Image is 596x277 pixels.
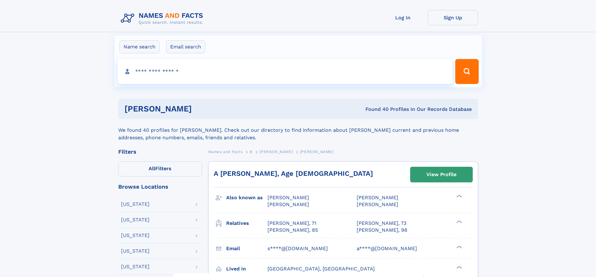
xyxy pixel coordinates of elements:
[250,150,252,154] span: B
[267,266,375,272] span: [GEOGRAPHIC_DATA], [GEOGRAPHIC_DATA]
[226,218,267,229] h3: Relatives
[259,148,293,156] a: [PERSON_NAME]
[378,10,428,25] a: Log In
[118,10,208,27] img: Logo Names and Facts
[121,202,150,207] div: [US_STATE]
[118,59,453,84] input: search input
[121,217,150,222] div: [US_STATE]
[118,184,202,190] div: Browse Locations
[455,220,462,224] div: ❯
[267,227,318,234] a: [PERSON_NAME], 85
[455,245,462,249] div: ❯
[357,201,398,207] span: [PERSON_NAME]
[208,148,243,156] a: Names and Facts
[149,166,155,171] span: All
[125,105,279,113] h1: [PERSON_NAME]
[121,233,150,238] div: [US_STATE]
[121,264,150,269] div: [US_STATE]
[259,150,293,154] span: [PERSON_NAME]
[267,195,309,200] span: [PERSON_NAME]
[357,220,406,227] a: [PERSON_NAME], 73
[267,201,309,207] span: [PERSON_NAME]
[357,195,398,200] span: [PERSON_NAME]
[300,150,334,154] span: [PERSON_NAME]
[455,265,462,269] div: ❯
[121,249,150,254] div: [US_STATE]
[120,40,160,53] label: Name search
[226,264,267,274] h3: Lived in
[428,10,478,25] a: Sign Up
[214,170,373,177] a: A [PERSON_NAME], Age [DEMOGRAPHIC_DATA]
[118,149,202,155] div: Filters
[267,220,316,227] a: [PERSON_NAME], 71
[166,40,205,53] label: Email search
[226,192,267,203] h3: Also known as
[118,119,478,141] div: We found 40 profiles for [PERSON_NAME]. Check out our directory to find information about [PERSON...
[410,167,472,182] a: View Profile
[426,167,456,182] div: View Profile
[250,148,252,156] a: B
[118,161,202,176] label: Filters
[226,243,267,254] h3: Email
[455,59,478,84] button: Search Button
[357,227,407,234] a: [PERSON_NAME], 98
[455,194,462,198] div: ❯
[278,106,472,113] div: Found 40 Profiles In Our Records Database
